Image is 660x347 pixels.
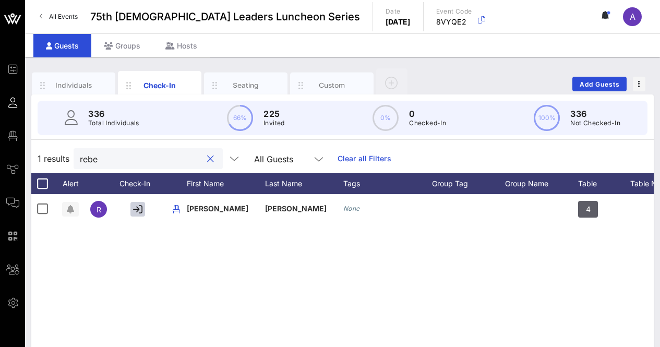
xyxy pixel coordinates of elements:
[630,11,635,22] span: A
[409,107,446,120] p: 0
[386,17,411,27] p: [DATE]
[38,152,69,165] span: 1 results
[248,148,331,169] div: All Guests
[432,173,505,194] div: Group Tag
[586,201,591,218] span: 4
[254,154,293,164] div: All Guests
[505,173,578,194] div: Group Name
[386,6,411,17] p: Date
[49,13,78,20] span: All Events
[207,154,214,164] button: clear icon
[436,17,472,27] p: 8VYQE2
[343,205,360,212] i: None
[570,107,620,120] p: 336
[265,173,343,194] div: Last Name
[187,173,265,194] div: First Name
[153,34,210,57] div: Hosts
[57,173,83,194] div: Alert
[97,205,101,214] span: R
[33,34,91,57] div: Guests
[579,80,620,88] span: Add Guests
[263,107,285,120] p: 225
[578,173,630,194] div: Table
[90,9,360,25] span: 75th [DEMOGRAPHIC_DATA] Leaders Luncheon Series
[623,7,642,26] div: A
[343,173,432,194] div: Tags
[88,118,139,128] p: Total Individuals
[88,107,139,120] p: 336
[265,204,327,213] span: [PERSON_NAME]
[338,153,391,164] a: Clear all Filters
[570,118,620,128] p: Not Checked-In
[114,173,166,194] div: Check-In
[33,8,84,25] a: All Events
[436,6,472,17] p: Event Code
[263,118,285,128] p: Invited
[309,80,355,90] div: Custom
[187,204,248,213] span: [PERSON_NAME]
[51,80,97,90] div: Individuals
[223,80,269,90] div: Seating
[572,77,627,91] button: Add Guests
[91,34,153,57] div: Groups
[137,80,183,91] div: Check-In
[409,118,446,128] p: Checked-In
